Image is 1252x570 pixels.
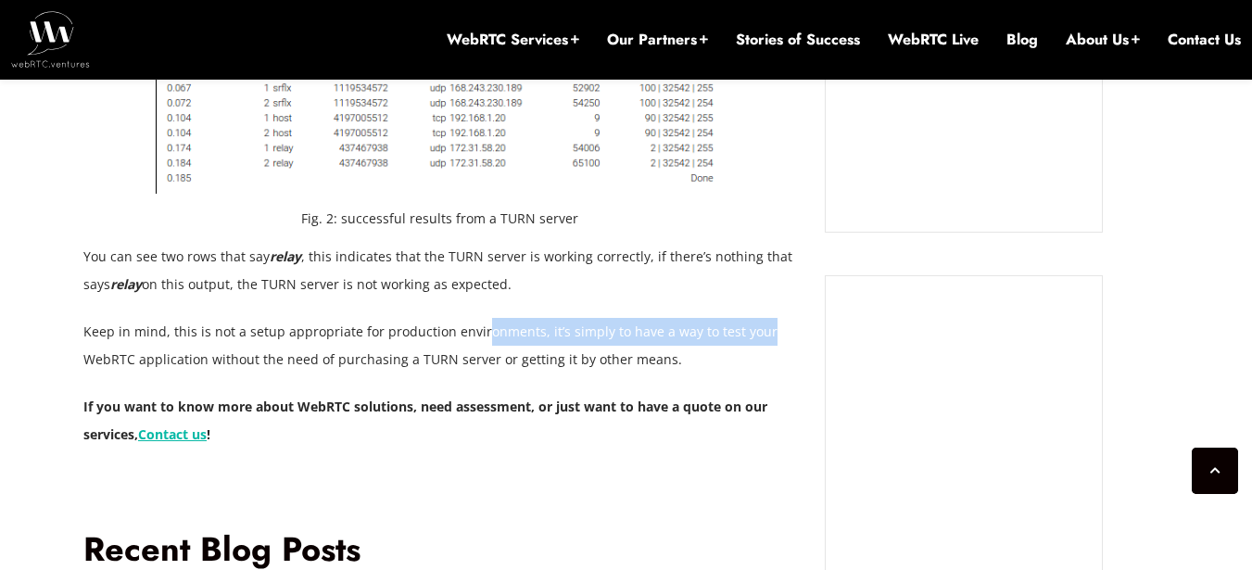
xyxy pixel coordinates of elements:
[83,247,270,265] span: You can see two rows that say
[1066,30,1140,50] a: About Us
[142,275,512,293] span: on this output, the TURN server is not working as expected.
[83,398,767,443] strong: If you want to know more about WebRTC solutions, need assessment, or just want to have a quote on...
[1006,30,1038,50] a: Blog
[138,425,207,443] a: Contact us
[607,30,708,50] a: Our Partners
[110,275,142,293] i: relay
[736,30,860,50] a: Stories of Success
[83,528,797,569] h3: Recent Blog Posts
[11,11,90,67] img: WebRTC.ventures
[83,318,797,374] p: Keep in mind, this is not a setup appropriate for production environments, it’s simply to have a ...
[156,205,725,233] figcaption: Fig. 2: successful results from a TURN server
[447,30,579,50] a: WebRTC Services
[83,243,797,298] p: , this indicates that the TURN server is working correctly
[888,30,979,50] a: WebRTC Live
[1168,30,1241,50] a: Contact Us
[156,35,725,194] img: trickle ice test results
[270,247,301,265] i: relay
[844,295,1083,560] iframe: Embedded CTA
